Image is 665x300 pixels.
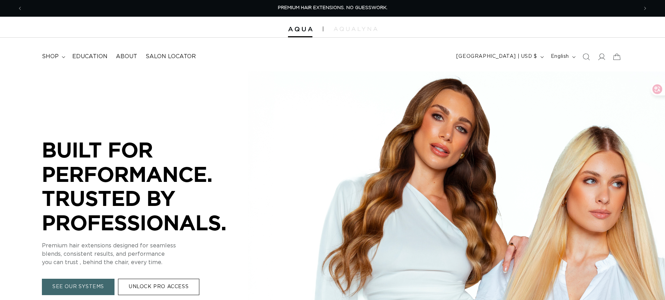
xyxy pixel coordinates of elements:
span: Salon Locator [146,53,196,60]
span: shop [42,53,59,60]
p: BUILT FOR PERFORMANCE. TRUSTED BY PROFESSIONALS. [42,138,251,234]
a: Education [68,49,112,64]
img: Aqua Hair Extensions [288,27,312,32]
button: English [547,50,578,63]
p: Premium hair extensions designed for seamless [42,242,251,250]
summary: Search [578,49,594,64]
span: English [551,53,569,60]
span: [GEOGRAPHIC_DATA] | USD $ [456,53,537,60]
p: you can trust , behind the chair, every time. [42,259,251,267]
button: Previous announcement [12,2,28,15]
summary: shop [38,49,68,64]
a: About [112,49,141,64]
p: blends, consistent results, and performance [42,250,251,259]
a: UNLOCK PRO ACCESS [118,279,199,295]
img: aqualyna.com [334,27,377,31]
a: SEE OUR SYSTEMS [42,279,114,295]
a: Salon Locator [141,49,200,64]
span: PREMIUM HAIR EXTENSIONS. NO GUESSWORK. [278,6,387,10]
span: About [116,53,137,60]
button: [GEOGRAPHIC_DATA] | USD $ [452,50,547,63]
button: Next announcement [637,2,653,15]
span: Education [72,53,108,60]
